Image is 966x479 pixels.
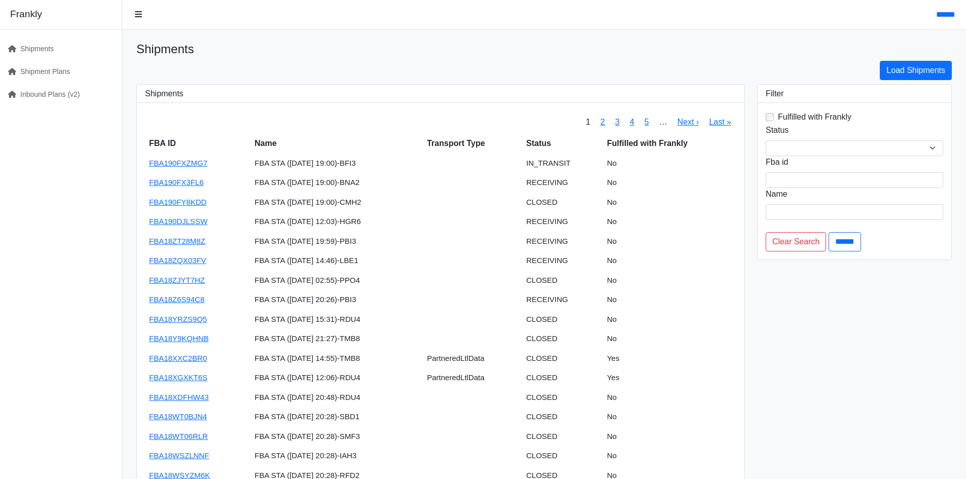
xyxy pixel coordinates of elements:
[766,89,943,98] h3: Filter
[145,89,736,98] h3: Shipments
[522,446,603,466] td: CLOSED
[603,173,736,193] td: No
[251,271,423,290] td: FBA STA ([DATE] 02:55)-PPO4
[522,154,603,173] td: IN_TRANSIT
[603,407,736,427] td: No
[581,111,595,133] span: 1
[766,156,788,168] label: Fba id
[149,432,208,440] a: FBA18WT06RLR
[149,393,209,401] a: FBA18XDFHW43
[423,349,522,369] td: PartneredLtlData
[149,159,207,167] a: FBA190FXZMG7
[251,446,423,466] td: FBA STA ([DATE] 20:28)-IAH3
[603,290,736,310] td: No
[603,154,736,173] td: No
[603,271,736,290] td: No
[603,232,736,251] td: No
[251,329,423,349] td: FBA STA ([DATE] 21:27)-TMB8
[654,111,672,133] span: …
[603,388,736,408] td: No
[251,212,423,232] td: FBA STA ([DATE] 12:03)-HGR6
[522,251,603,271] td: RECEIVING
[423,368,522,388] td: PartneredLtlData
[766,188,788,200] label: Name
[603,251,736,271] td: No
[603,310,736,329] td: No
[522,290,603,310] td: RECEIVING
[149,237,205,245] a: FBA18ZT28M8Z
[251,193,423,212] td: FBA STA ([DATE] 19:00)-CMH2
[251,368,423,388] td: FBA STA ([DATE] 12:06)-RDU4
[149,198,206,206] a: FBA190FY8KDD
[603,133,736,154] th: Fulfilled with Frankly
[136,42,952,57] h1: Shipments
[149,451,209,460] a: FBA18WSZLNNF
[581,111,736,133] nav: pager
[603,427,736,447] td: No
[522,133,603,154] th: Status
[251,251,423,271] td: FBA STA ([DATE] 14:46)-LBE1
[709,118,731,126] a: Last »
[880,61,952,80] a: Load Shipments
[778,111,851,123] label: Fulfilled with Frankly
[251,427,423,447] td: FBA STA ([DATE] 20:28)-SMF3
[603,212,736,232] td: No
[645,118,649,126] a: 5
[766,124,789,136] label: Status
[677,118,699,126] a: Next ›
[149,315,207,323] a: FBA18YRZS9Q5
[149,334,209,343] a: FBA18Y9KQHNB
[522,427,603,447] td: CLOSED
[251,407,423,427] td: FBA STA ([DATE] 20:28)-SBD1
[251,154,423,173] td: FBA STA ([DATE] 19:00)-BFI3
[251,349,423,369] td: FBA STA ([DATE] 14:55)-TMB8
[251,310,423,329] td: FBA STA ([DATE] 15:31)-RDU4
[603,368,736,388] td: Yes
[149,276,205,284] a: FBA18ZJYT7HZ
[149,178,204,187] a: FBA190FX3FL6
[522,329,603,349] td: CLOSED
[149,217,207,226] a: FBA190DJLSSW
[251,290,423,310] td: FBA STA ([DATE] 20:26)-PBI3
[251,133,423,154] th: Name
[522,368,603,388] td: CLOSED
[603,329,736,349] td: No
[251,232,423,251] td: FBA STA ([DATE] 19:59)-PBI3
[149,295,204,304] a: FBA18Z6S94C8
[423,133,522,154] th: Transport Type
[522,310,603,329] td: CLOSED
[522,232,603,251] td: RECEIVING
[603,446,736,466] td: No
[251,173,423,193] td: FBA STA ([DATE] 19:00)-BNA2
[522,271,603,290] td: CLOSED
[149,412,207,421] a: FBA18WT0BJN4
[522,212,603,232] td: RECEIVING
[630,118,634,126] a: 4
[149,256,206,265] a: FBA18ZQX03FV
[615,118,620,126] a: 3
[149,354,207,362] a: FBA18XXC2BR0
[522,173,603,193] td: RECEIVING
[603,349,736,369] td: Yes
[251,388,423,408] td: FBA STA ([DATE] 20:48)-RDU4
[522,349,603,369] td: CLOSED
[603,193,736,212] td: No
[600,118,605,126] a: 2
[149,373,207,382] a: FBA18XGXKT6S
[766,232,826,251] a: Clear Search
[522,388,603,408] td: CLOSED
[522,407,603,427] td: CLOSED
[145,133,251,154] th: FBA ID
[522,193,603,212] td: CLOSED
